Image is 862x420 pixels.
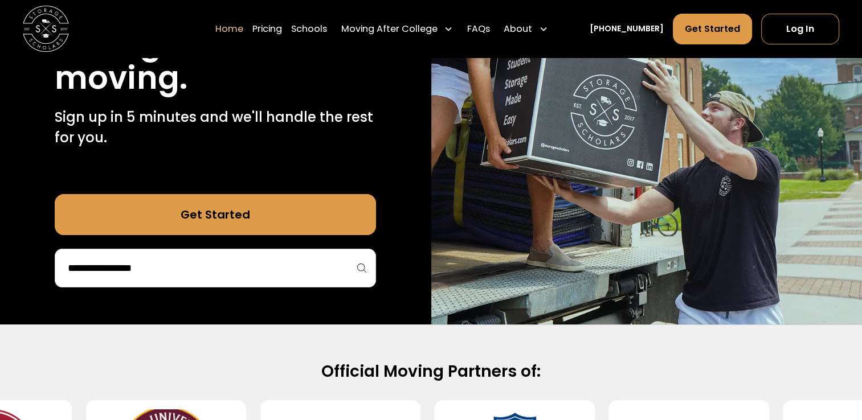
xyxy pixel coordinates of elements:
div: Moving After College [341,22,437,35]
div: Moving After College [336,13,457,44]
a: Pricing [252,13,282,44]
a: Schools [291,13,327,44]
div: About [499,13,553,44]
a: Log In [761,13,839,44]
a: Get Started [55,194,376,235]
a: Home [215,13,243,44]
a: FAQs [467,13,490,44]
h2: Official Moving Partners of: [64,361,798,382]
a: [PHONE_NUMBER] [589,23,663,35]
img: Storage Scholars main logo [23,6,69,52]
p: Sign up in 5 minutes and we'll handle the rest for you. [55,107,376,148]
a: Get Started [673,13,752,44]
div: About [504,22,532,35]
